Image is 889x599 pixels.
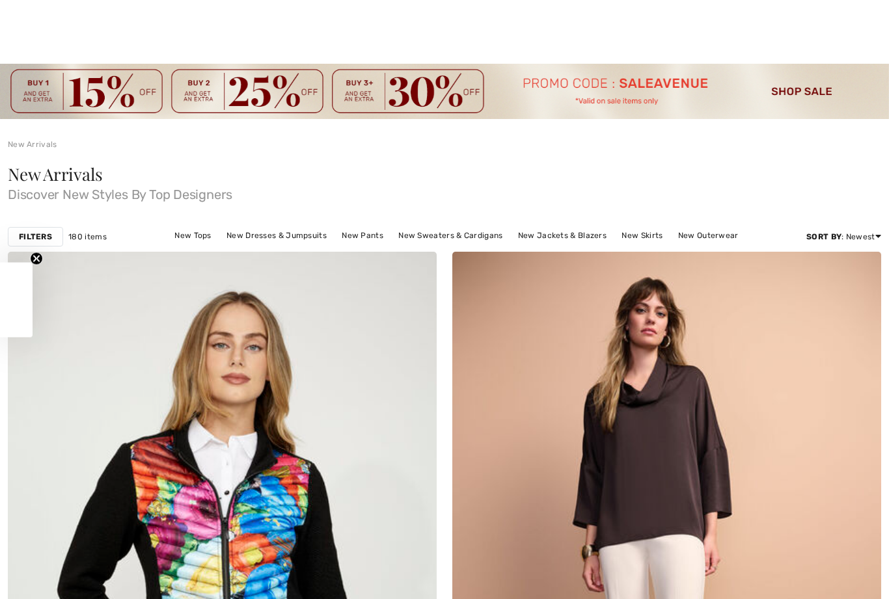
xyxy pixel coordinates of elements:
span: Discover New Styles By Top Designers [8,183,881,201]
a: New Skirts [615,227,669,244]
strong: Filters [19,231,52,243]
div: : Newest [806,231,881,243]
span: New Arrivals [8,163,102,185]
span: 180 items [68,231,107,243]
a: New Tops [168,227,217,244]
a: New Jackets & Blazers [512,227,613,244]
a: New Pants [335,227,390,244]
a: New Sweaters & Cardigans [392,227,509,244]
a: New Arrivals [8,140,57,149]
a: New Dresses & Jumpsuits [220,227,333,244]
strong: Sort By [806,232,841,241]
a: New Outerwear [672,227,745,244]
button: Close teaser [30,252,43,265]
